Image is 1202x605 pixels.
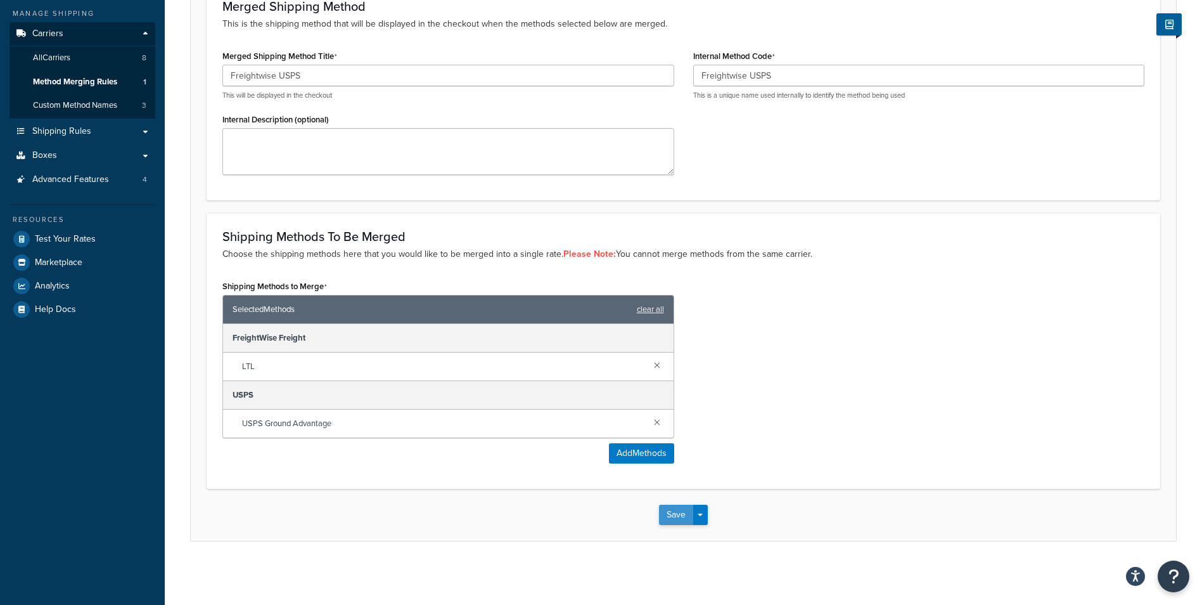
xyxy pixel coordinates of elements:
[563,247,616,261] strong: Please Note:
[143,174,147,185] span: 4
[693,91,1145,100] p: This is a unique name used internally to identify the method being used
[222,230,1144,244] h3: Shipping Methods To Be Merged
[10,22,155,46] a: Carriers
[222,115,329,124] label: Internal Description (optional)
[222,51,337,62] label: Merged Shipping Method Title
[223,324,674,353] div: FreightWise Freight
[609,443,674,464] button: AddMethods
[32,150,57,161] span: Boxes
[32,29,63,39] span: Carriers
[223,381,674,410] div: USPS
[233,301,630,318] span: Selected Methods
[32,174,109,185] span: Advanced Features
[142,53,146,63] span: 8
[143,77,146,88] span: 1
[659,505,693,525] button: Save
[35,234,96,245] span: Test Your Rates
[10,8,155,19] div: Manage Shipping
[10,214,155,225] div: Resources
[10,144,155,167] a: Boxes
[637,301,664,318] a: clear all
[33,100,117,111] span: Custom Method Names
[222,247,1144,261] p: Choose the shipping methods here that you would like to be merged into a single rate. You cannot ...
[35,304,76,315] span: Help Docs
[35,257,82,268] span: Marketplace
[242,358,644,375] span: LTL
[10,168,155,192] li: Advanced Features
[693,51,775,62] label: Internal Method Code
[222,91,674,100] p: This will be displayed in the checkout
[10,22,155,119] li: Carriers
[33,53,70,63] span: All Carriers
[242,415,644,433] span: USPS Ground Advantage
[1158,561,1189,592] button: Open Resource Center
[10,94,155,117] a: Custom Method Names3
[10,251,155,274] a: Marketplace
[10,94,155,117] li: Custom Method Names
[10,228,155,250] a: Test Your Rates
[10,298,155,321] a: Help Docs
[32,126,91,137] span: Shipping Rules
[10,70,155,94] a: Method Merging Rules1
[33,77,117,88] span: Method Merging Rules
[1156,13,1182,36] button: Show Help Docs
[222,17,1144,31] p: This is the shipping method that will be displayed in the checkout when the methods selected belo...
[10,46,155,70] a: AllCarriers8
[10,70,155,94] li: Method Merging Rules
[222,282,327,292] label: Shipping Methods to Merge
[10,120,155,143] a: Shipping Rules
[10,168,155,192] a: Advanced Features4
[10,275,155,297] a: Analytics
[35,281,70,292] span: Analytics
[142,100,146,111] span: 3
